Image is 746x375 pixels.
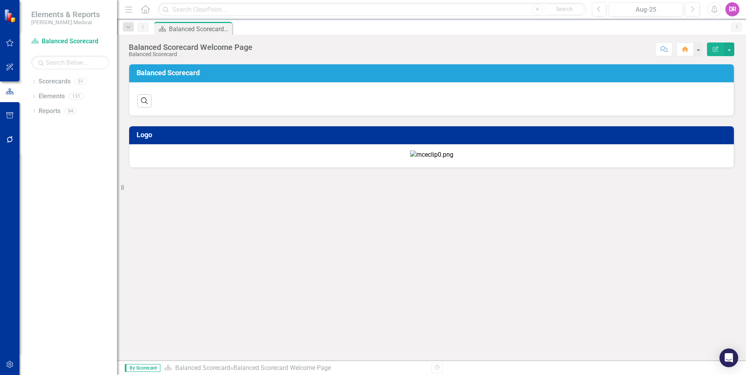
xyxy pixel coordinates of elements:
[410,150,453,159] img: mceclip0.png
[31,37,109,46] a: Balanced Scorecard
[31,56,109,69] input: Search Below...
[233,364,331,371] div: Balanced Scorecard Welcome Page
[137,69,729,77] h3: Balanced Scorecard
[137,131,729,139] h3: Logo
[125,364,160,372] span: By Scorecard
[545,4,584,15] button: Search
[611,5,680,14] div: Aug-25
[75,78,87,85] div: 51
[64,108,77,114] div: 94
[719,348,738,367] div: Open Intercom Messenger
[129,51,252,57] div: Balanced Scorecard
[169,24,230,34] div: Balanced Scorecard Welcome Page
[158,3,586,16] input: Search ClearPoint...
[39,77,71,86] a: Scorecards
[725,2,739,16] button: DR
[31,10,100,19] span: Elements & Reports
[39,92,65,101] a: Elements
[175,364,230,371] a: Balanced Scorecard
[556,6,573,12] span: Search
[129,43,252,51] div: Balanced Scorecard Welcome Page
[609,2,683,16] button: Aug-25
[69,93,84,100] div: 131
[164,364,426,373] div: »
[39,107,60,116] a: Reports
[31,19,100,25] small: [PERSON_NAME] Medical
[4,9,18,22] img: ClearPoint Strategy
